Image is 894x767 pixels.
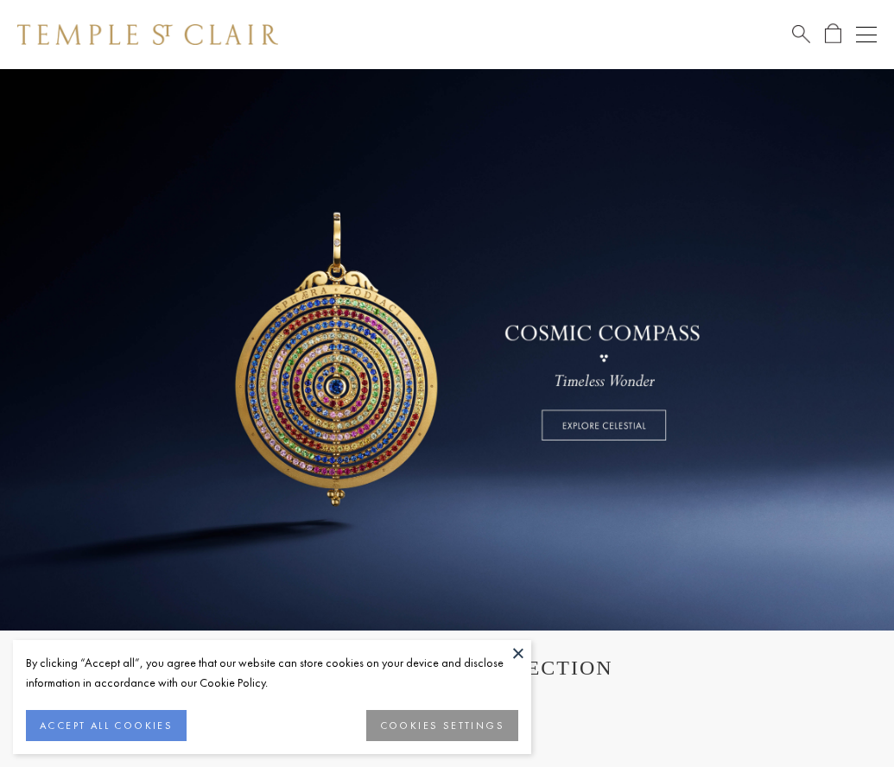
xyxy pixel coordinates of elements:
a: Open Shopping Bag [825,23,841,45]
div: By clicking “Accept all”, you agree that our website can store cookies on your device and disclos... [26,653,518,693]
button: COOKIES SETTINGS [366,710,518,741]
button: ACCEPT ALL COOKIES [26,710,187,741]
a: Search [792,23,810,45]
img: Temple St. Clair [17,24,278,45]
button: Open navigation [856,24,877,45]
